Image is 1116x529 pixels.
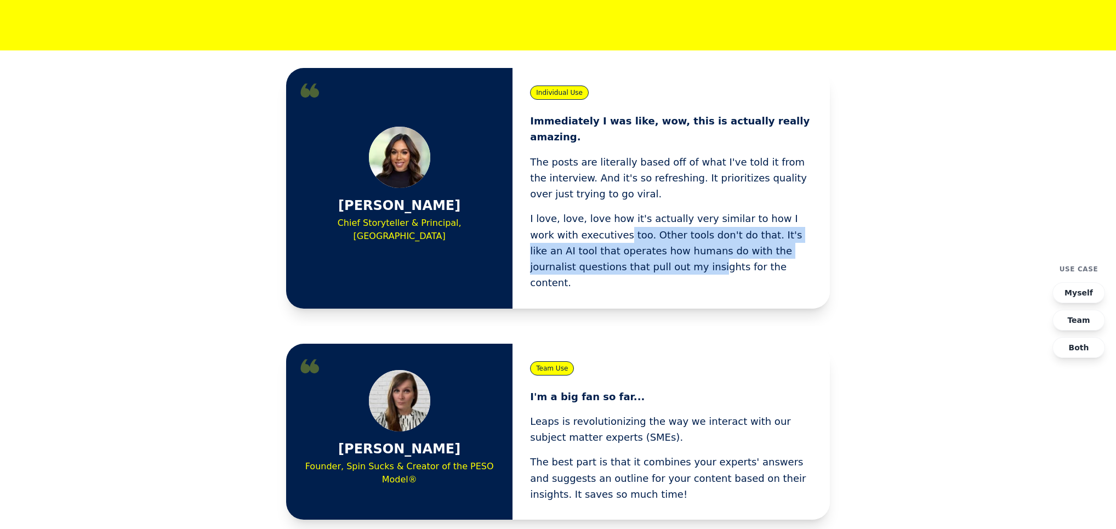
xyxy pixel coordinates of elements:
[530,413,812,446] p: Leaps is revolutionizing the way we interact with our subject matter experts (SMEs).
[530,154,812,202] p: The posts are literally based off of what I've told it from the interview. And it's so refreshing...
[530,454,812,502] p: The best part is that it combines your experts' answers and suggests an outline for your content ...
[304,217,495,243] p: Chief Storyteller & Principal, [GEOGRAPHIC_DATA]
[530,361,574,376] span: Team Use
[530,113,812,145] p: Immediately I was like, wow, this is actually really amazing.
[1052,282,1105,303] button: Myself
[530,211,812,291] p: I love, love, love how it's actually very similar to how I work with executives too. Other tools ...
[304,460,495,486] p: Founder, Spin Sucks & Creator of the PESO Model®
[338,197,460,214] h3: [PERSON_NAME]
[1060,265,1098,274] h4: Use Case
[1052,310,1105,331] button: Team
[530,389,812,405] p: I'm a big fan so far...
[369,127,430,188] img: Leah Dergachev
[530,86,589,100] span: Individual Use
[1052,337,1105,358] button: Both
[338,440,460,458] h3: [PERSON_NAME]
[369,370,430,431] img: Gini Dietrich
